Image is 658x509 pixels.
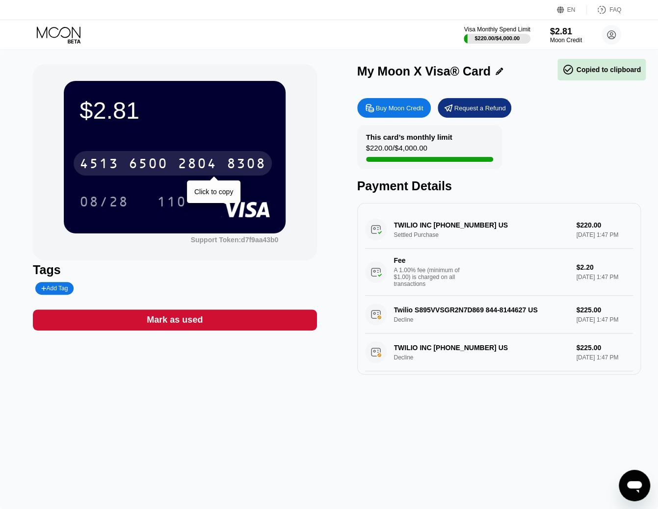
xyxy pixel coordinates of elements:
[227,157,266,173] div: 8308
[191,236,279,244] div: Support Token:d7f9aa43b0
[33,309,316,331] div: Mark as used
[33,263,316,277] div: Tags
[550,26,582,37] div: $2.81
[550,37,582,44] div: Moon Credit
[376,104,423,112] div: Buy Moon Credit
[366,144,427,157] div: $220.00 / $4,000.00
[587,5,621,15] div: FAQ
[194,188,233,196] div: Click to copy
[79,97,270,124] div: $2.81
[464,26,530,44] div: Visa Monthly Spend Limit$220.00/$4,000.00
[79,157,119,173] div: 4513
[550,26,582,44] div: $2.81Moon Credit
[191,236,279,244] div: Support Token: d7f9aa43b0
[394,256,463,264] div: Fee
[357,98,431,118] div: Buy Moon Credit
[454,104,506,112] div: Request a Refund
[464,26,530,33] div: Visa Monthly Spend Limit
[157,195,186,211] div: 110
[41,285,68,292] div: Add Tag
[567,6,576,13] div: EN
[557,5,587,15] div: EN
[366,133,452,141] div: This card’s monthly limit
[147,314,203,326] div: Mark as used
[178,157,217,173] div: 2804
[129,157,168,173] div: 6500
[577,274,633,280] div: [DATE] 1:47 PM
[357,179,641,193] div: Payment Details
[562,64,641,76] div: Copied to clipboard
[79,195,129,211] div: 08/28
[577,263,633,271] div: $2.20
[394,267,468,287] div: A 1.00% fee (minimum of $1.00) is charged on all transactions
[619,470,650,501] iframe: Button to launch messaging window
[562,64,574,76] span: 
[72,189,136,214] div: 08/28
[365,249,633,296] div: FeeA 1.00% fee (minimum of $1.00) is charged on all transactions$2.20[DATE] 1:47 PM
[474,35,520,41] div: $220.00 / $4,000.00
[35,282,74,295] div: Add Tag
[357,64,491,78] div: My Moon X Visa® Card
[438,98,511,118] div: Request a Refund
[609,6,621,13] div: FAQ
[150,189,194,214] div: 110
[74,151,272,176] div: 4513650028048308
